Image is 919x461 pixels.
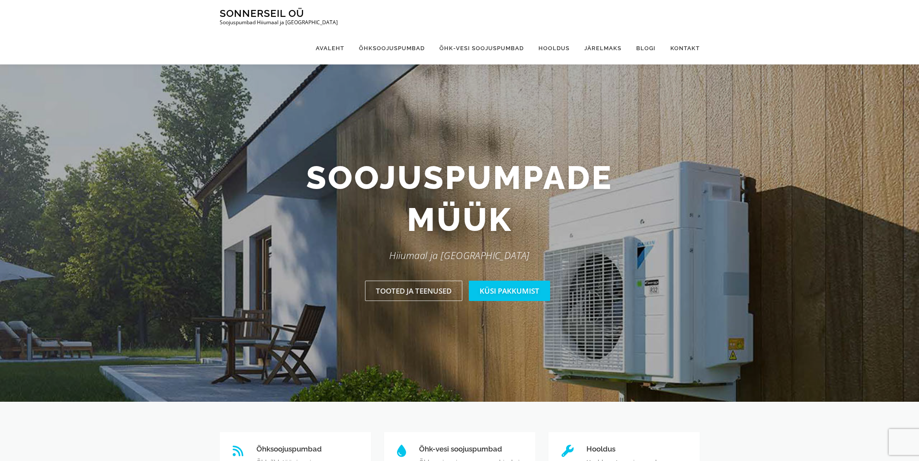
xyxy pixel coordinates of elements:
p: Hiiumaal ja [GEOGRAPHIC_DATA] [213,247,706,263]
span: müük [407,198,512,241]
a: Järelmaks [577,32,629,64]
a: Küsi pakkumist [469,281,550,301]
a: Blogi [629,32,663,64]
a: Tooted ja teenused [365,281,462,301]
a: Avaleht [308,32,352,64]
a: Hooldus [531,32,577,64]
a: Õhksoojuspumbad [352,32,432,64]
p: Soojuspumbad Hiiumaal ja [GEOGRAPHIC_DATA] [220,19,338,26]
h2: Soojuspumpade [213,157,706,241]
a: Sonnerseil OÜ [220,7,304,19]
a: Kontakt [663,32,700,64]
a: Õhk-vesi soojuspumbad [432,32,531,64]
